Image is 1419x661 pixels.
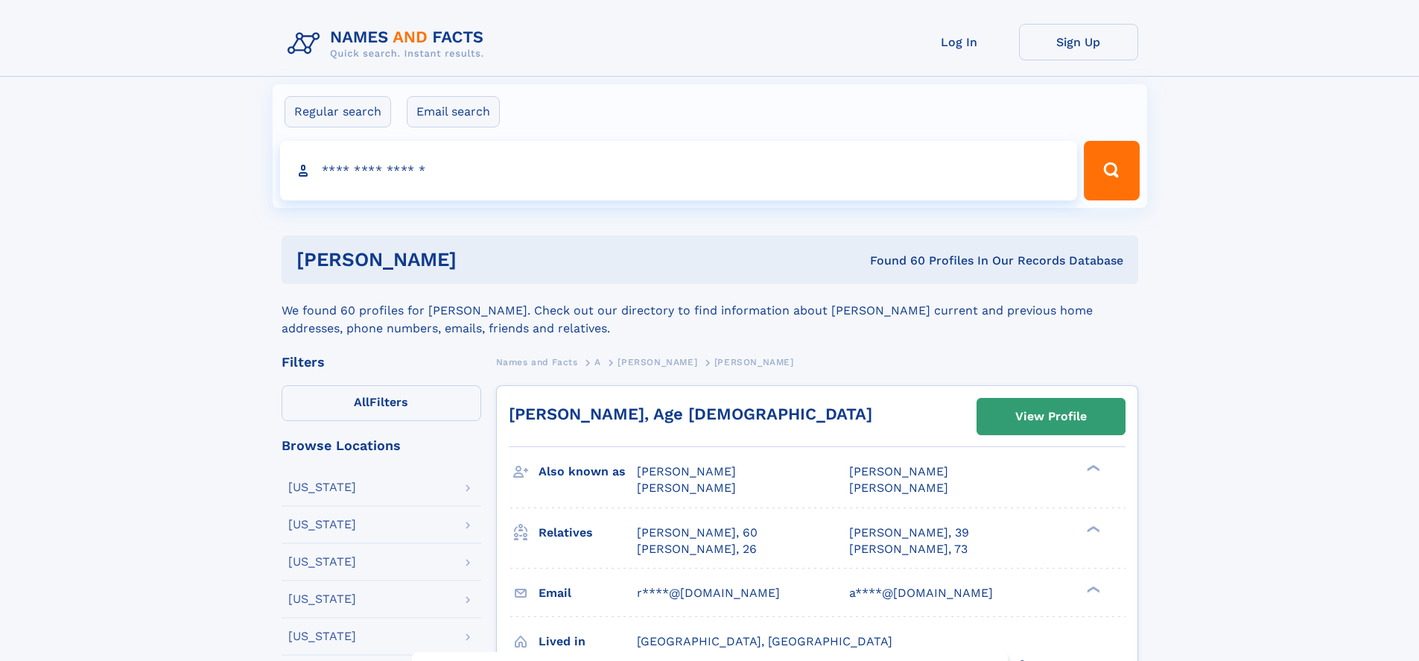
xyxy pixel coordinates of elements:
[977,399,1125,434] a: View Profile
[1083,584,1101,594] div: ❯
[539,459,637,484] h3: Also known as
[282,24,496,64] img: Logo Names and Facts
[282,439,481,452] div: Browse Locations
[849,481,948,495] span: [PERSON_NAME]
[1084,141,1139,200] button: Search Button
[1015,399,1087,434] div: View Profile
[663,253,1123,269] div: Found 60 Profiles In Our Records Database
[594,352,601,371] a: A
[288,481,356,493] div: [US_STATE]
[1019,24,1138,60] a: Sign Up
[282,385,481,421] label: Filters
[618,352,697,371] a: [PERSON_NAME]
[618,357,697,367] span: [PERSON_NAME]
[496,352,578,371] a: Names and Facts
[637,541,757,557] a: [PERSON_NAME], 26
[539,520,637,545] h3: Relatives
[539,581,637,606] h3: Email
[1083,524,1101,534] div: ❯
[296,250,664,269] h1: [PERSON_NAME]
[282,284,1138,338] div: We found 60 profiles for [PERSON_NAME]. Check out our directory to find information about [PERSON...
[849,464,948,478] span: [PERSON_NAME]
[1083,464,1101,473] div: ❯
[637,634,892,648] span: [GEOGRAPHIC_DATA], [GEOGRAPHIC_DATA]
[594,357,601,367] span: A
[288,556,356,568] div: [US_STATE]
[280,141,1078,200] input: search input
[637,525,758,541] a: [PERSON_NAME], 60
[714,357,794,367] span: [PERSON_NAME]
[407,96,500,127] label: Email search
[288,630,356,642] div: [US_STATE]
[637,481,736,495] span: [PERSON_NAME]
[849,525,969,541] a: [PERSON_NAME], 39
[539,629,637,654] h3: Lived in
[282,355,481,369] div: Filters
[288,519,356,531] div: [US_STATE]
[900,24,1019,60] a: Log In
[637,464,736,478] span: [PERSON_NAME]
[354,395,369,409] span: All
[849,541,968,557] a: [PERSON_NAME], 73
[509,405,872,423] a: [PERSON_NAME], Age [DEMOGRAPHIC_DATA]
[285,96,391,127] label: Regular search
[288,593,356,605] div: [US_STATE]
